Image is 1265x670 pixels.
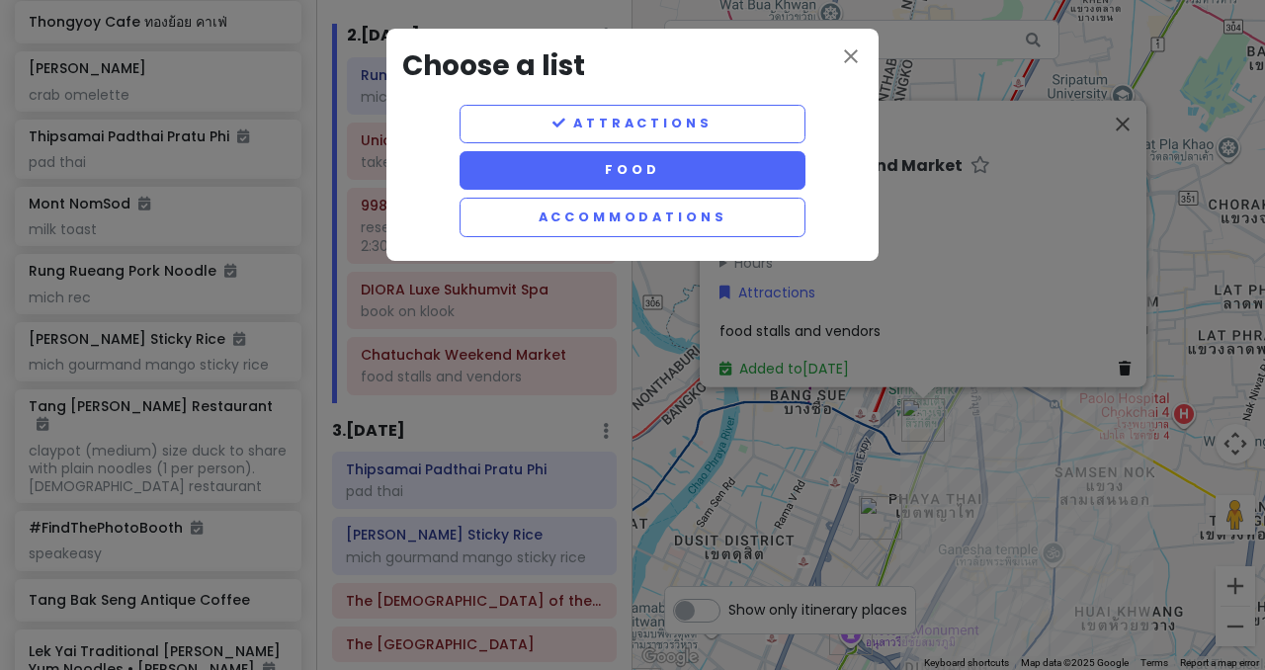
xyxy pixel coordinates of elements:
i: close [839,44,863,68]
button: Food [460,151,805,190]
h3: Choose a list [402,44,863,89]
button: close [839,44,863,72]
button: Attractions [460,105,805,143]
button: Accommodations [460,198,805,236]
